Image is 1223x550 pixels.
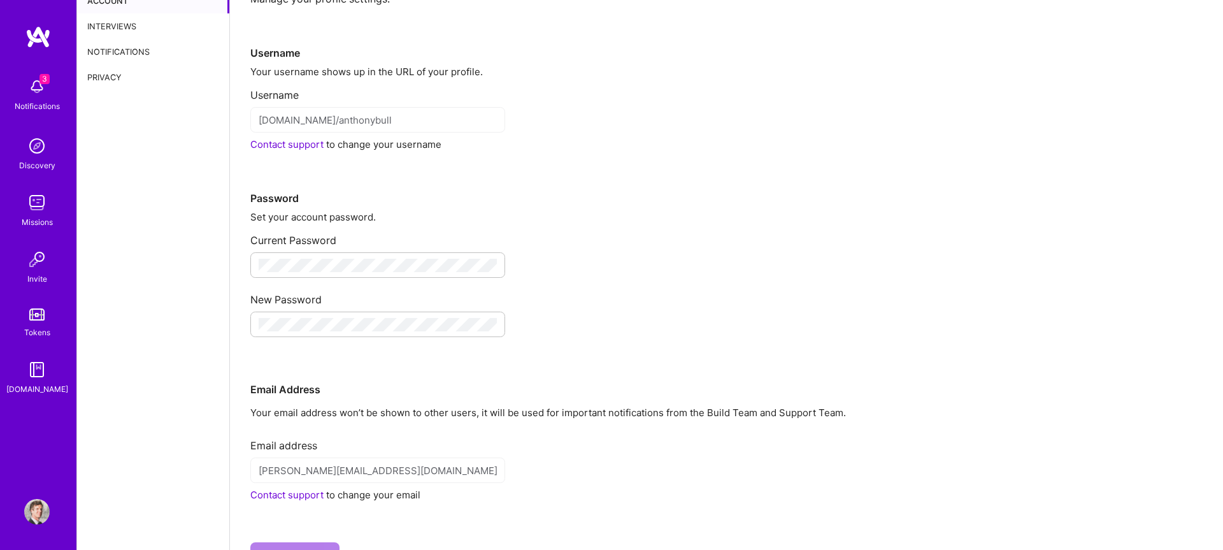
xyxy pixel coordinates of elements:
[24,133,50,159] img: discovery
[250,342,1203,396] div: Email Address
[250,406,1203,419] p: Your email address won’t be shown to other users, it will be used for important notifications fro...
[39,74,50,84] span: 3
[24,499,50,525] img: User Avatar
[15,99,60,113] div: Notifications
[250,224,1203,247] div: Current Password
[250,210,1203,224] div: Set your account password.
[22,215,53,229] div: Missions
[24,190,50,215] img: teamwork
[250,138,1203,151] div: to change your username
[24,357,50,382] img: guide book
[25,25,51,48] img: logo
[29,308,45,321] img: tokens
[24,326,50,339] div: Tokens
[6,382,68,396] div: [DOMAIN_NAME]
[250,6,1203,60] div: Username
[24,74,50,99] img: bell
[250,78,1203,102] div: Username
[21,499,53,525] a: User Avatar
[250,283,1203,307] div: New Password
[250,489,324,501] a: Contact support
[27,272,47,286] div: Invite
[77,39,229,64] div: Notifications
[250,138,324,150] a: Contact support
[24,247,50,272] img: Invite
[250,151,1203,205] div: Password
[19,159,55,172] div: Discovery
[250,65,1203,78] div: Your username shows up in the URL of your profile.
[250,429,1203,452] div: Email address
[77,64,229,90] div: Privacy
[77,13,229,39] div: Interviews
[250,488,1203,502] div: to change your email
